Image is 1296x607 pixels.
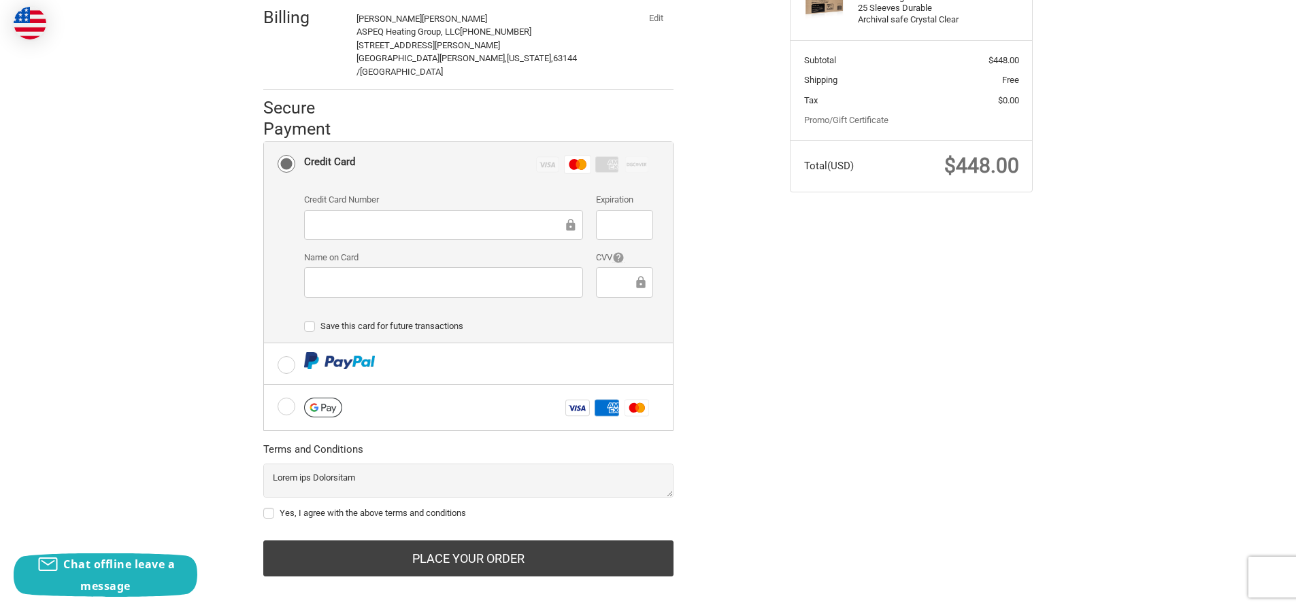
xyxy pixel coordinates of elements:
span: [PERSON_NAME] [422,14,487,24]
span: $448.00 [944,154,1019,177]
img: Google Pay icon [304,398,342,418]
div: Credit Card [304,151,355,173]
h2: Billing [263,7,343,28]
label: Expiration [596,193,652,207]
iframe: Secure Credit Card Frame - Cardholder Name [314,275,574,290]
iframe: Secure Credit Card Frame - CVV [605,275,633,290]
iframe: Secure Credit Card Frame - Credit Card Number [314,217,563,232]
span: [PERSON_NAME] [356,14,422,24]
span: [STREET_ADDRESS][PERSON_NAME] [356,40,500,50]
label: Name on Card [304,251,583,264]
span: [US_STATE], [507,53,553,63]
span: [GEOGRAPHIC_DATA][PERSON_NAME], [356,53,507,63]
img: PayPal icon [304,352,376,369]
button: Place Your Order [263,540,674,577]
span: Subtotal [804,55,836,65]
span: Tax [804,95,818,105]
label: Save this card for future transactions [304,321,653,332]
iframe: Secure Credit Card Frame - Expiration Date [605,217,643,232]
span: Total (USD) [804,160,854,172]
label: CVV [596,251,652,264]
span: 63144 / [356,53,577,77]
legend: Terms and Conditions [263,442,363,464]
span: $448.00 [988,55,1019,65]
button: Edit [638,9,674,28]
label: Credit Card Number [304,193,583,207]
span: $0.00 [998,95,1019,105]
span: [PHONE_NUMBER] [460,27,531,37]
textarea: Lorem ips Dolorsitam Consectet adipisc Elit sed doei://tem.09i53.utl Etdolor ma aliq://eni.68a25.... [263,464,674,498]
img: duty and tax information for United States [14,7,46,39]
span: Shipping [804,75,837,85]
span: ASPEQ Heating Group, LLC [356,27,460,37]
label: Yes, I agree with the above terms and conditions [263,508,674,519]
h2: Secure Payment [263,97,355,140]
a: Promo/Gift Certificate [804,115,888,125]
span: [GEOGRAPHIC_DATA] [360,67,443,77]
button: Chat offline leave a message [14,553,197,597]
span: Free [1002,75,1019,85]
span: Chat offline leave a message [63,557,175,593]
